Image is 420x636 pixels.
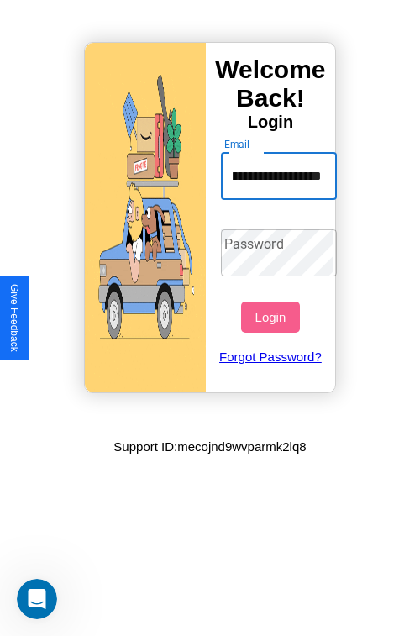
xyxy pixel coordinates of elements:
div: Give Feedback [8,284,20,352]
label: Email [224,137,250,151]
p: Support ID: mecojnd9wvparmk2lq8 [113,435,306,458]
iframe: Intercom live chat [17,579,57,619]
a: Forgot Password? [213,333,329,381]
button: Login [241,302,299,333]
h4: Login [206,113,335,132]
h3: Welcome Back! [206,55,335,113]
img: gif [85,43,206,392]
